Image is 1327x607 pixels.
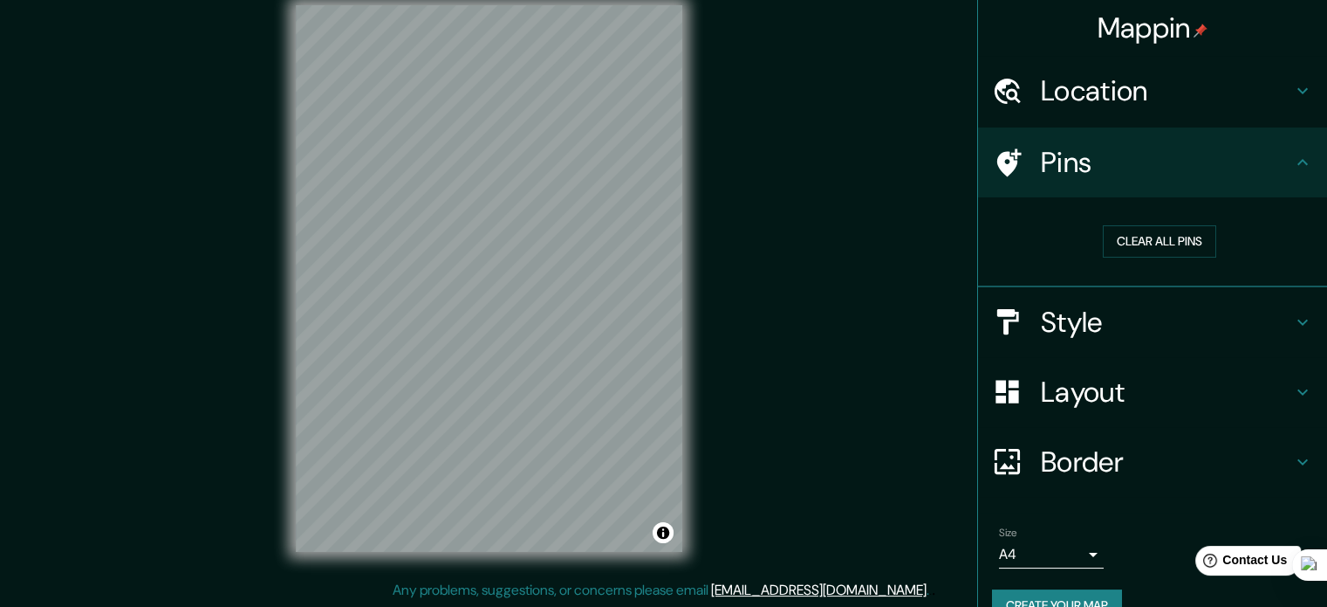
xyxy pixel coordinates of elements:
h4: Location [1041,73,1292,108]
h4: Style [1041,305,1292,340]
h4: Mappin [1098,10,1208,45]
iframe: Help widget launcher [1172,539,1308,588]
a: [EMAIL_ADDRESS][DOMAIN_NAME] [711,581,927,599]
div: . [929,580,932,601]
button: Clear all pins [1103,225,1216,258]
div: Border [978,427,1327,497]
div: A4 [999,541,1104,569]
label: Size [999,525,1017,540]
div: Layout [978,357,1327,427]
p: Any problems, suggestions, or concerns please email . [393,580,929,601]
h4: Border [1041,445,1292,479]
div: Location [978,56,1327,126]
div: Pins [978,128,1327,197]
div: Style [978,287,1327,357]
img: pin-icon.png [1194,24,1207,38]
button: Toggle attribution [653,522,674,543]
canvas: Map [296,5,682,552]
h4: Layout [1041,375,1292,410]
h4: Pins [1041,145,1292,180]
div: . [932,580,935,601]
